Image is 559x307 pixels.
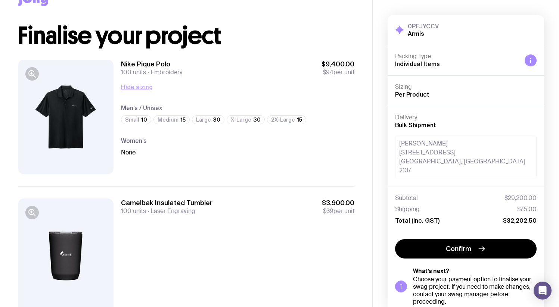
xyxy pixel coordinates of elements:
[517,206,537,213] span: $75.00
[254,117,261,123] span: 30
[323,207,333,215] span: $39
[297,117,302,123] span: 15
[196,117,211,123] span: Large
[322,207,354,215] span: per unit
[121,103,354,112] h4: Men’s / Unisex
[395,91,429,98] span: Per Product
[158,117,178,123] span: Medium
[395,206,420,213] span: Shipping
[446,244,471,253] span: Confirm
[534,282,552,300] div: Open Intercom Messenger
[142,117,147,123] span: 10
[121,82,153,91] button: Hide sizing
[146,68,182,76] span: Embroidery
[395,135,537,179] div: [PERSON_NAME] [STREET_ADDRESS] [GEOGRAPHIC_DATA], [GEOGRAPHIC_DATA] 2137
[395,83,537,91] h4: Sizing
[121,148,136,156] span: None
[504,194,537,202] span: $29,200.00
[395,122,436,128] span: Bulk Shipment
[18,24,354,48] h1: Finalise your project
[503,217,537,224] span: $32,202.50
[408,22,439,30] h3: 0PFJYCCV
[322,60,354,69] span: $9,400.00
[323,68,333,76] span: $94
[395,239,537,259] button: Confirm
[231,117,251,123] span: X-Large
[121,68,146,76] span: 100 units
[413,276,537,306] div: Choose your payment option to finalise your swag project. If you need to make changes, contact yo...
[408,30,439,37] h2: Armis
[121,207,146,215] span: 100 units
[213,117,220,123] span: 30
[121,136,354,145] h4: Women’s
[271,117,295,123] span: 2X-Large
[121,60,182,69] h3: Nike Pique Polo
[395,53,519,60] h4: Packing Type
[146,207,195,215] span: Laser Engraving
[395,194,418,202] span: Subtotal
[125,117,139,123] span: Small
[395,60,440,67] span: Individual Items
[413,267,537,275] h5: What’s next?
[181,117,186,123] span: 15
[322,69,354,76] span: per unit
[395,114,537,121] h4: Delivery
[322,198,354,207] span: $3,900.00
[121,198,212,207] h3: Camelbak Insulated Tumbler
[395,217,440,224] span: Total (inc. GST)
